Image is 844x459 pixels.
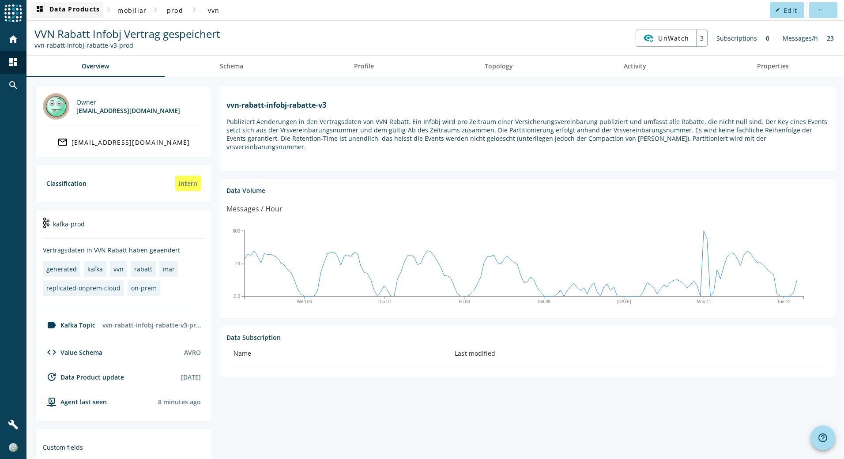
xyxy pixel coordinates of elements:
div: Agents typically reports every 15min to 1h [158,398,201,406]
div: Custom fields [43,443,204,451]
span: prod [167,6,183,15]
text: Sat 09 [538,299,550,304]
div: kafka-prod [43,217,204,239]
div: rabatt [134,265,152,273]
span: Data Products [34,5,100,15]
mat-icon: dashboard [34,5,45,15]
div: Kafka Topic: vvn-rabatt-infobj-rabatte-v3-prod [34,41,220,49]
a: [EMAIL_ADDRESS][DOMAIN_NAME] [43,134,204,150]
span: VVN Rabatt Infobj Vertrag gespeichert [34,26,220,41]
div: replicated-onprem-cloud [46,284,121,292]
button: Edit [770,2,804,18]
span: vvn [208,6,220,15]
div: Messages/h [778,30,822,47]
mat-icon: home [8,34,19,45]
div: 23 [822,30,838,47]
mat-icon: code [46,347,57,357]
div: [EMAIL_ADDRESS][DOMAIN_NAME] [76,106,180,115]
img: e4649f91bb11345da3315c034925bb90 [9,443,18,452]
text: Tue 12 [777,299,791,304]
text: [DATE] [617,299,631,304]
mat-icon: chevron_right [103,4,114,15]
img: kafka-prod [43,218,49,228]
div: Subscriptions [712,30,761,47]
h1: vvn-rabatt-infobj-rabatte-v3 [226,100,828,110]
mat-icon: update [46,372,57,382]
div: vvn-rabatt-infobj-rabatte-v3-prod [99,317,204,333]
div: Vertragsdaten in VVN Rabatt haben geaendert [43,246,204,254]
div: 0 [761,30,774,47]
span: UnWatch [658,30,689,46]
text: 23 [235,261,241,266]
span: Schema [220,63,243,69]
div: vvn [113,265,124,273]
span: mobiliar [117,6,147,15]
mat-icon: search [8,80,19,90]
div: Data Product update [43,372,124,382]
div: [DATE] [181,373,201,381]
span: Properties [757,63,789,69]
span: Topology [485,63,513,69]
text: Mon 11 [697,299,712,304]
mat-icon: more_horiz [818,8,823,12]
mat-icon: help_outline [818,433,828,443]
button: UnWatch [636,30,696,46]
img: marmot@mobi.ch [43,93,69,120]
text: Thu 07 [377,299,392,304]
span: Overview [82,63,109,69]
text: Fri 08 [459,299,470,304]
div: Kafka Topic [43,320,95,331]
div: [EMAIL_ADDRESS][DOMAIN_NAME] [72,138,190,147]
mat-icon: mail_outline [57,137,68,147]
div: agent-env-prod [43,396,107,407]
mat-icon: dashboard [8,57,19,68]
div: AVRO [184,348,201,357]
text: 600 [233,228,240,233]
mat-icon: label [46,320,57,331]
div: Classification [46,179,87,188]
mat-icon: chevron_right [150,4,161,15]
div: 3 [696,30,707,46]
button: Data Products [31,2,103,18]
text: Wed 06 [297,299,313,304]
th: Last modified [448,342,828,366]
span: Edit [784,6,797,15]
div: on-prem [131,284,157,292]
div: Value Schema [43,347,102,357]
div: intern [175,176,201,191]
p: Publiziert Aenderungen in den Vertragsdaten von VVN Rabatt. Ein Infobj wird pro Zeitraum einer Ve... [226,117,828,151]
div: kafka [87,265,103,273]
th: Name [226,342,448,366]
mat-icon: edit [775,8,780,12]
div: Data Subscription [226,333,828,342]
button: mobiliar [114,2,150,18]
div: mar [163,265,175,273]
div: Owner [76,98,180,106]
div: Messages / Hour [226,203,283,214]
div: generated [46,265,77,273]
button: prod [161,2,189,18]
div: Data Volume [226,186,828,195]
span: Activity [624,63,646,69]
text: 0.0 [234,293,240,298]
span: Profile [354,63,374,69]
mat-icon: chevron_right [189,4,200,15]
img: spoud-logo.svg [4,4,22,22]
mat-icon: build [8,419,19,430]
button: vvn [200,2,228,18]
